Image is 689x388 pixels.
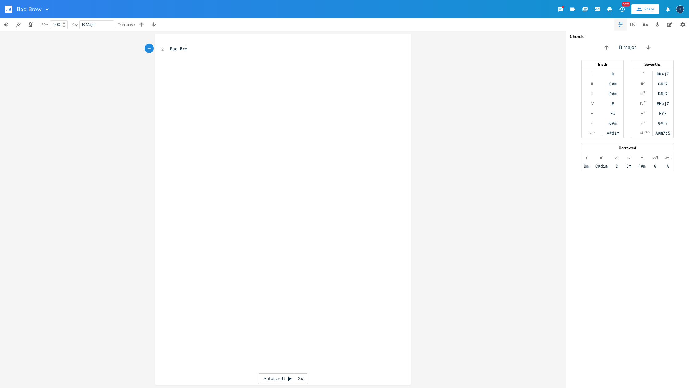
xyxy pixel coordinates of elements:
div: vi [591,121,593,126]
div: vi [640,121,643,126]
div: BMaj7 [657,71,669,76]
div: ii° [600,155,603,160]
div: Transpose [118,23,135,26]
div: iv [627,155,630,160]
div: G#m [609,121,617,126]
div: bVI [652,155,658,160]
div: A#dim [607,131,619,135]
div: F#7 [659,111,667,116]
sup: 7b5 [644,130,650,135]
span: Bad Brew [17,6,42,12]
div: I [591,71,592,76]
div: Em [626,164,631,168]
sup: 7 [643,71,644,75]
span: Bad Bre [170,46,187,51]
sup: 7 [643,90,645,95]
div: F# [611,111,615,116]
div: IV [640,101,643,106]
button: Share [631,4,659,14]
div: BPM [41,23,48,26]
div: I [641,71,642,76]
div: Bm [584,164,589,168]
div: vii° [590,131,595,135]
button: B [676,2,684,16]
div: i [586,155,587,160]
div: New [622,2,630,6]
div: bVII [665,155,671,160]
div: D#m7 [658,91,668,96]
div: EMaj7 [657,101,669,106]
div: boywells [676,5,684,13]
div: Sevenths [631,63,673,66]
div: G#m7 [658,121,668,126]
div: F#m [638,164,646,168]
sup: 7 [643,80,645,85]
span: B Major [619,44,636,51]
div: bIII [615,155,619,160]
span: B Major [82,22,96,27]
div: iii [591,91,593,96]
div: Key [71,23,78,26]
div: G [654,164,656,168]
div: vii [640,131,644,135]
div: B [612,71,614,76]
div: ii [591,81,593,86]
sup: 7 [643,110,645,115]
div: Share [644,6,654,12]
div: E [612,101,614,106]
sup: 7 [644,100,646,105]
div: C#dim [595,164,608,168]
div: V [641,111,643,116]
div: IV [590,101,594,106]
div: C#m [609,81,617,86]
div: A [667,164,669,168]
div: Triads [582,63,623,66]
div: C#m7 [658,81,668,86]
div: iii [640,91,643,96]
div: Borrowed [581,146,674,150]
button: New [616,4,628,15]
sup: 7 [643,120,645,125]
div: V [591,111,593,116]
div: D#m [609,91,617,96]
div: 3x [295,373,306,384]
div: D [616,164,618,168]
div: A#m7b5 [655,131,670,135]
div: Autoscroll [258,373,308,384]
div: ii [641,81,643,86]
div: v [641,155,643,160]
div: Chords [570,34,685,39]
